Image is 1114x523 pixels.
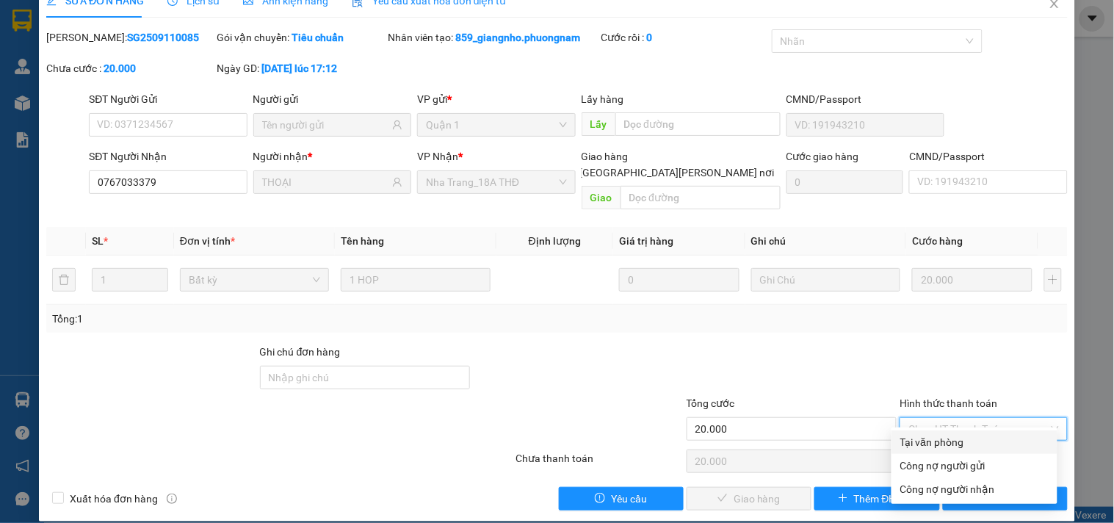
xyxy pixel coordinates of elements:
[912,268,1032,292] input: 0
[253,148,411,165] div: Người nhận
[104,62,136,74] b: 20.000
[46,60,214,76] div: Chưa cước :
[574,165,781,181] span: [GEOGRAPHIC_DATA][PERSON_NAME] nơi
[92,235,104,247] span: SL
[814,487,939,511] button: plusThêm ĐH mới
[854,491,916,507] span: Thêm ĐH mới
[89,148,247,165] div: SĐT Người Nhận
[582,151,629,162] span: Giao hàng
[619,235,673,247] span: Giá trị hàng
[260,366,471,389] input: Ghi chú đơn hàng
[417,91,575,107] div: VP gửi
[1044,268,1062,292] button: plus
[529,235,581,247] span: Định lượng
[619,268,739,292] input: 0
[786,113,944,137] input: VD: 191943210
[189,269,320,291] span: Bất kỳ
[341,235,384,247] span: Tên hàng
[123,56,202,68] b: [DOMAIN_NAME]
[292,32,344,43] b: Tiêu chuẩn
[745,227,906,256] th: Ghi chú
[341,268,490,292] input: VD: Bàn, Ghế
[912,235,963,247] span: Cước hàng
[260,346,341,358] label: Ghi chú đơn hàng
[167,494,177,504] span: info-circle
[786,151,859,162] label: Cước giao hàng
[891,454,1057,477] div: Cước gửi hàng sẽ được ghi vào công nợ của người gửi
[64,491,164,507] span: Xuất hóa đơn hàng
[217,29,385,46] div: Gói vận chuyển:
[582,186,621,209] span: Giao
[52,311,431,327] div: Tổng: 1
[621,186,781,209] input: Dọc đường
[46,29,214,46] div: [PERSON_NAME]:
[900,481,1049,497] div: Công nợ người nhận
[262,117,389,133] input: Tên người gửi
[647,32,653,43] b: 0
[900,397,997,409] label: Hình thức thanh toán
[615,112,781,136] input: Dọc đường
[426,114,566,136] span: Quận 1
[18,95,81,190] b: Phương Nam Express
[786,170,904,194] input: Cước giao hàng
[900,458,1049,474] div: Công nợ người gửi
[611,491,647,507] span: Yêu cầu
[908,418,1058,440] span: Chọn HT Thanh Toán
[392,120,402,130] span: user
[786,91,944,107] div: CMND/Passport
[417,151,458,162] span: VP Nhận
[514,450,684,476] div: Chưa thanh toán
[90,21,145,90] b: Gửi khách hàng
[392,177,402,187] span: user
[455,32,580,43] b: 859_giangnho.phuongnam
[388,29,598,46] div: Nhân viên tạo:
[253,91,411,107] div: Người gửi
[582,93,624,105] span: Lấy hàng
[180,235,235,247] span: Đơn vị tính
[687,397,735,409] span: Tổng cước
[595,493,605,505] span: exclamation-circle
[582,112,615,136] span: Lấy
[900,434,1049,450] div: Tại văn phòng
[159,18,195,54] img: logo.jpg
[89,91,247,107] div: SĐT Người Gửi
[891,477,1057,501] div: Cước gửi hàng sẽ được ghi vào công nợ của người nhận
[687,487,811,511] button: checkGiao hàng
[262,62,338,74] b: [DATE] lúc 17:12
[838,493,848,505] span: plus
[52,268,76,292] button: delete
[127,32,199,43] b: SG2509110085
[123,70,202,88] li: (c) 2017
[262,174,389,190] input: Tên người nhận
[909,148,1067,165] div: CMND/Passport
[601,29,769,46] div: Cước rồi :
[751,268,900,292] input: Ghi Chú
[217,60,385,76] div: Ngày GD:
[426,171,566,193] span: Nha Trang_18A THĐ
[559,487,684,511] button: exclamation-circleYêu cầu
